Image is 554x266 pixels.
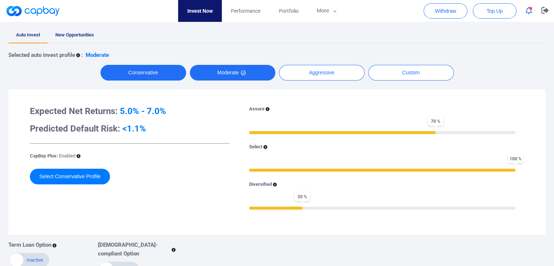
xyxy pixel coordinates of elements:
button: Custom [368,65,454,81]
p: [DEMOGRAPHIC_DATA]-compliant Option [98,240,170,258]
span: 5.0% - 7.0% [120,106,166,116]
button: Conservative [101,65,186,81]
p: Term Loan Option [8,240,51,249]
button: Aggressive [279,65,365,81]
span: Performance [231,7,260,15]
p: : [81,51,83,59]
h3: Predicted Default Risk: [30,123,229,134]
span: Portfolio [279,7,298,15]
button: Top Up [473,3,516,19]
p: CapBay Plus: [30,152,75,160]
span: Enabled [59,153,75,159]
span: <1.1% [122,124,146,134]
span: 70 % [428,117,443,126]
span: Auto Invest [16,32,40,38]
p: Selected auto invest profile [8,51,75,59]
p: Moderate [86,51,109,59]
span: New Opportunities [55,32,94,38]
p: Diversified [249,181,272,188]
button: Select Conservative Profile [30,169,110,184]
span: Top Up [487,7,503,15]
h3: Expected Net Returns: [30,105,229,117]
span: 100 % [508,154,523,163]
button: Withdraw [424,3,467,19]
button: Moderate [190,65,275,81]
p: Select [249,143,262,151]
span: 20 % [295,192,310,201]
p: Assure [249,105,264,113]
